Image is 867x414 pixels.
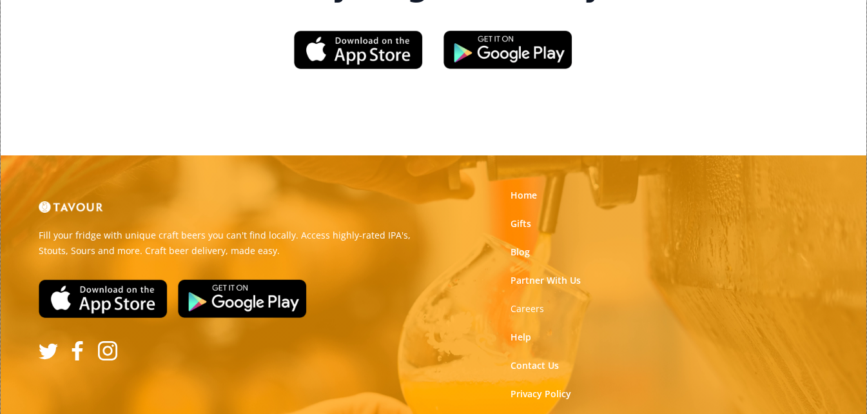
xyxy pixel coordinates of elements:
[511,302,544,315] a: Careers
[511,388,571,400] a: Privacy Policy
[511,246,530,259] a: Blog
[511,189,537,202] a: Home
[511,331,531,344] a: Help
[511,274,581,287] a: Partner With Us
[511,359,559,372] a: Contact Us
[511,217,531,230] a: Gifts
[39,228,424,259] p: Fill your fridge with unique craft beers you can't find locally. Access highly-rated IPA's, Stout...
